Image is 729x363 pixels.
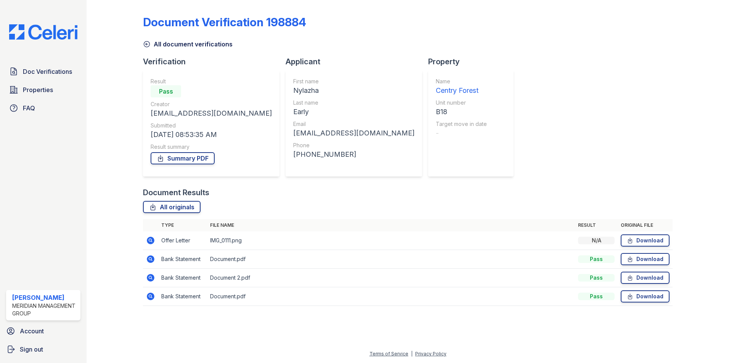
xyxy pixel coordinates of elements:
div: Name [436,78,487,85]
div: Creator [151,100,272,108]
td: Bank Statement [158,287,207,306]
a: All originals [143,201,201,213]
div: Submitted [151,122,272,129]
a: Sign out [3,342,83,357]
a: Properties [6,82,80,97]
span: FAQ [23,103,35,113]
div: Result summary [151,143,272,151]
th: Type [158,219,207,231]
a: Terms of Service [369,351,408,357]
div: Applicant [286,56,428,67]
a: All document verifications [143,40,233,49]
div: Pass [578,293,615,300]
td: Document.pdf [207,287,575,306]
a: Doc Verifications [6,64,80,79]
div: N/A [578,237,615,244]
td: Offer Letter [158,231,207,250]
span: Doc Verifications [23,67,72,76]
iframe: chat widget [697,333,721,355]
div: Early [293,107,414,117]
a: Account [3,323,83,339]
span: Account [20,326,44,336]
div: [EMAIL_ADDRESS][DOMAIN_NAME] [293,128,414,139]
div: Document Verification 198884 [143,15,306,29]
td: Bank Statement [158,250,207,269]
div: | [411,351,413,357]
span: Properties [23,85,53,94]
div: Unit number [436,99,487,107]
div: Phone [293,142,414,149]
div: Nylazha [293,85,414,96]
div: - [436,128,487,139]
div: B18 [436,107,487,117]
th: Result [575,219,618,231]
div: Property [428,56,520,67]
div: [EMAIL_ADDRESS][DOMAIN_NAME] [151,108,272,119]
div: Verification [143,56,286,67]
a: Privacy Policy [415,351,446,357]
div: [PERSON_NAME] [12,293,77,302]
span: Sign out [20,345,43,354]
div: Email [293,120,414,128]
img: CE_Logo_Blue-a8612792a0a2168367f1c8372b55b34899dd931a85d93a1a3d3e32e68fde9ad4.png [3,24,83,40]
div: Pass [578,255,615,263]
a: FAQ [6,100,80,116]
a: Download [621,253,670,265]
td: IMG_0111.png [207,231,575,250]
td: Document 2.pdf [207,269,575,287]
a: Download [621,290,670,302]
div: Pass [151,85,181,97]
div: Target move in date [436,120,487,128]
a: Download [621,234,670,247]
div: [DATE] 08:53:35 AM [151,129,272,140]
div: Centry Forest [436,85,487,96]
td: Document.pdf [207,250,575,269]
th: Original file [618,219,673,231]
a: Download [621,272,670,284]
div: Pass [578,274,615,282]
th: File name [207,219,575,231]
a: Name Centry Forest [436,78,487,96]
div: First name [293,78,414,85]
div: [PHONE_NUMBER] [293,149,414,160]
div: Meridian Management Group [12,302,77,317]
div: Result [151,78,272,85]
td: Bank Statement [158,269,207,287]
a: Summary PDF [151,152,215,164]
div: Last name [293,99,414,107]
div: Document Results [143,187,209,198]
